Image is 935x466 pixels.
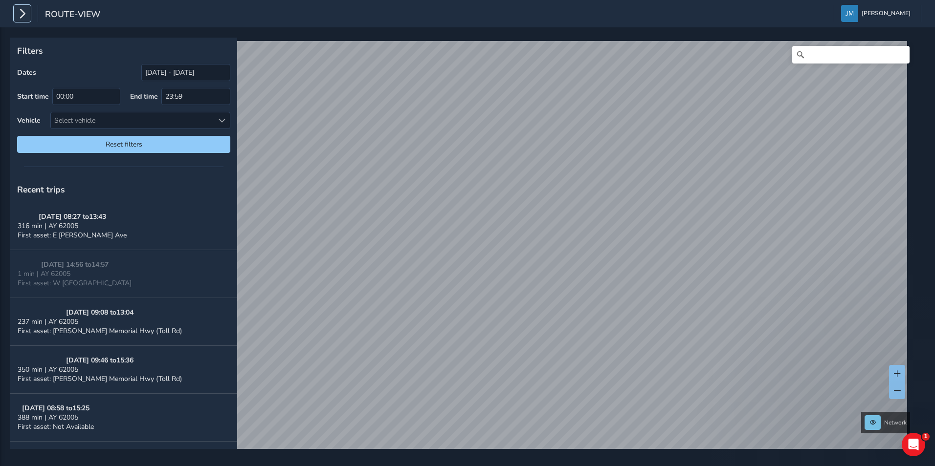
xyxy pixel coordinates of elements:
span: 1 min | AY 62005 [18,269,70,278]
span: First asset: E [PERSON_NAME] Ave [18,231,127,240]
strong: [DATE] 09:08 to 13:04 [66,308,134,317]
span: First asset: [PERSON_NAME] Memorial Hwy (Toll Rd) [18,374,182,383]
span: 1 [922,433,930,441]
span: Reset filters [24,140,223,149]
label: End time [130,92,158,101]
button: [DATE] 08:58 to15:25388 min | AY 62005First asset: Not Available [10,394,237,442]
label: Dates [17,68,36,77]
span: First asset: W [GEOGRAPHIC_DATA] [18,278,132,288]
button: [DATE] 08:27 to13:43316 min | AY 62005First asset: E [PERSON_NAME] Ave [10,202,237,250]
span: 316 min | AY 62005 [18,221,78,231]
img: diamond-layout [841,5,858,22]
canvas: Map [14,41,907,460]
button: [DATE] 09:08 to13:04237 min | AY 62005First asset: [PERSON_NAME] Memorial Hwy (Toll Rd) [10,298,237,346]
span: route-view [45,8,100,22]
span: [PERSON_NAME] [862,5,911,22]
span: First asset: [PERSON_NAME] Memorial Hwy (Toll Rd) [18,326,182,336]
span: 388 min | AY 62005 [18,413,78,422]
strong: [DATE] 08:27 to 13:43 [39,212,106,221]
p: Filters [17,44,230,57]
strong: [DATE] 14:56 to 14:57 [41,260,109,269]
span: 237 min | AY 62005 [18,317,78,326]
button: [DATE] 09:46 to15:36350 min | AY 62005First asset: [PERSON_NAME] Memorial Hwy (Toll Rd) [10,346,237,394]
button: [DATE] 14:56 to14:571 min | AY 62005First asset: W [GEOGRAPHIC_DATA] [10,250,237,298]
div: Select vehicle [51,112,214,128]
span: Recent trips [17,184,65,195]
button: Reset filters [17,136,230,153]
label: Start time [17,92,49,101]
strong: [DATE] 09:46 to 15:36 [66,356,134,365]
button: [PERSON_NAME] [841,5,914,22]
span: 350 min | AY 62005 [18,365,78,374]
span: First asset: Not Available [18,422,94,431]
iframe: Intercom live chat [902,433,925,456]
span: Network [884,419,907,426]
label: Vehicle [17,116,41,125]
strong: [DATE] 08:58 to 15:25 [22,403,89,413]
input: Search [792,46,910,64]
